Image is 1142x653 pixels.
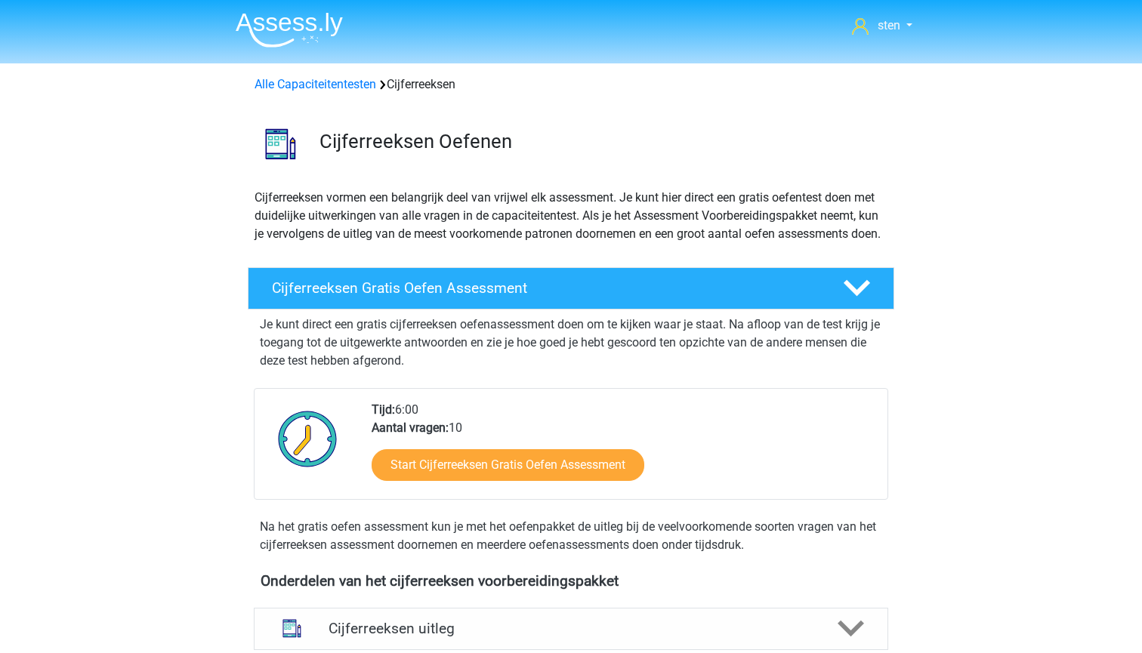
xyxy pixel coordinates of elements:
p: Cijferreeksen vormen een belangrijk deel van vrijwel elk assessment. Je kunt hier direct een grat... [255,189,887,243]
h4: Cijferreeksen Gratis Oefen Assessment [272,279,819,297]
h3: Cijferreeksen Oefenen [319,130,882,153]
a: Alle Capaciteitentesten [255,77,376,91]
img: Assessly [236,12,343,48]
a: sten [846,17,918,35]
b: Aantal vragen: [372,420,449,435]
a: uitleg Cijferreeksen uitleg [248,608,894,650]
a: Cijferreeksen Gratis Oefen Assessment [242,267,900,310]
img: Klok [270,401,346,476]
div: Cijferreeksen [248,75,894,94]
h4: Cijferreeksen uitleg [329,620,813,637]
p: Je kunt direct een gratis cijferreeksen oefenassessment doen om te kijken waar je staat. Na afloo... [260,316,882,370]
img: cijferreeksen uitleg [273,609,311,648]
span: sten [878,18,900,32]
a: Start Cijferreeksen Gratis Oefen Assessment [372,449,644,481]
b: Tijd: [372,402,395,417]
div: Na het gratis oefen assessment kun je met het oefenpakket de uitleg bij de veelvoorkomende soorte... [254,518,888,554]
h4: Onderdelen van het cijferreeksen voorbereidingspakket [261,572,881,590]
img: cijferreeksen [248,112,313,176]
div: 6:00 10 [360,401,887,499]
